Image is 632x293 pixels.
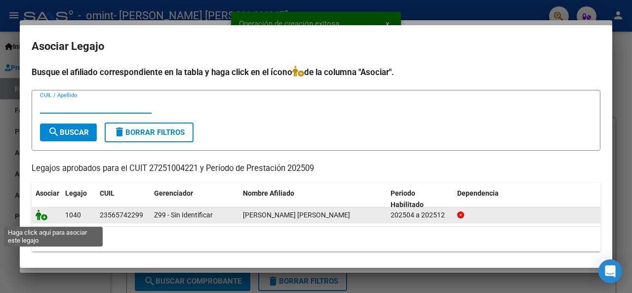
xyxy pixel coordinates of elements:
[96,183,150,215] datatable-header-cell: CUIL
[105,123,194,142] button: Borrar Filtros
[243,189,294,197] span: Nombre Afiliado
[457,189,499,197] span: Dependencia
[391,209,449,221] div: 202504 a 202512
[32,37,600,56] h2: Asociar Legajo
[114,128,185,137] span: Borrar Filtros
[453,183,601,215] datatable-header-cell: Dependencia
[32,183,61,215] datatable-header-cell: Asociar
[100,209,143,221] div: 23565742299
[239,183,387,215] datatable-header-cell: Nombre Afiliado
[40,124,97,141] button: Buscar
[32,227,600,251] div: 1 registros
[387,183,453,215] datatable-header-cell: Periodo Habilitado
[32,163,600,175] p: Legajos aprobados para el CUIT 27251004221 y Período de Prestación 202509
[243,211,350,219] span: MANSILLA FERNANDEZ VALENTIN CONSTANTINO
[65,211,81,219] span: 1040
[598,259,622,283] div: Open Intercom Messenger
[48,128,89,137] span: Buscar
[36,189,59,197] span: Asociar
[65,189,87,197] span: Legajo
[154,211,213,219] span: Z99 - Sin Identificar
[61,183,96,215] datatable-header-cell: Legajo
[32,66,600,79] h4: Busque el afiliado correspondiente en la tabla y haga click en el ícono de la columna "Asociar".
[48,126,60,138] mat-icon: search
[100,189,115,197] span: CUIL
[391,189,424,209] span: Periodo Habilitado
[150,183,239,215] datatable-header-cell: Gerenciador
[154,189,193,197] span: Gerenciador
[114,126,125,138] mat-icon: delete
